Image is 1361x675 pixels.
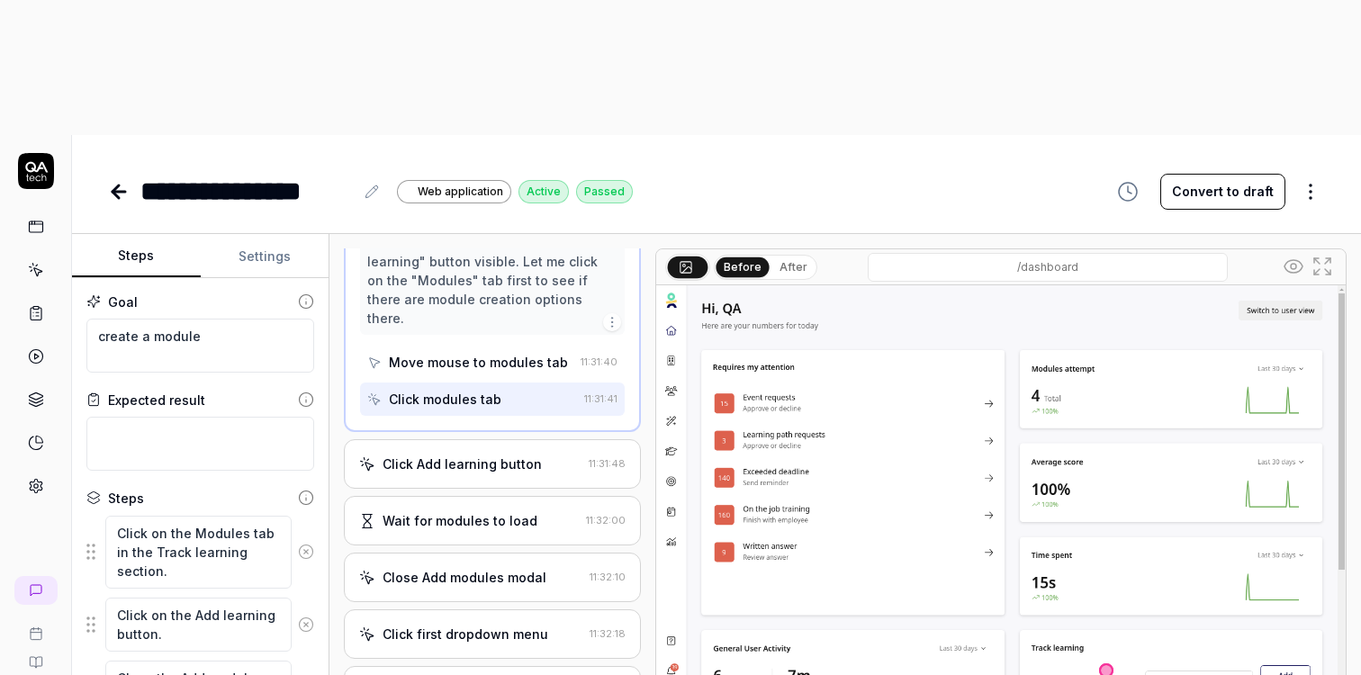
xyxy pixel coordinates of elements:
[581,355,617,368] time: 11:31:40
[397,179,511,203] a: Web application
[108,292,138,311] div: Goal
[584,392,617,405] time: 11:31:41
[1106,174,1149,210] button: View version history
[389,353,568,372] div: Move mouse to modules tab
[360,346,624,379] button: Move mouse to modules tab11:31:40
[418,184,503,200] span: Web application
[590,627,626,640] time: 11:32:18
[716,256,769,276] button: Before
[201,235,329,278] button: Settings
[86,515,314,589] div: Suggestions
[14,576,58,605] a: New conversation
[360,382,624,416] button: Click modules tab11:31:41
[576,180,633,203] div: Passed
[292,607,321,643] button: Remove step
[7,641,64,670] a: Documentation
[7,612,64,641] a: Book a call with us
[383,454,542,473] div: Click Add learning button
[590,571,626,583] time: 11:32:10
[383,568,546,587] div: Close Add modules modal
[72,235,201,278] button: Steps
[1160,174,1285,210] button: Convert to draft
[589,457,626,470] time: 11:31:48
[108,489,144,508] div: Steps
[772,257,815,277] button: After
[108,391,205,409] div: Expected result
[586,514,626,526] time: 11:32:00
[86,597,314,652] div: Suggestions
[383,625,548,643] div: Click first dropdown menu
[1279,252,1308,281] button: Show all interative elements
[383,511,537,530] div: Wait for modules to load
[1308,252,1337,281] button: Open in full screen
[518,180,569,203] div: Active
[292,534,321,570] button: Remove step
[389,390,501,409] div: Click modules tab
